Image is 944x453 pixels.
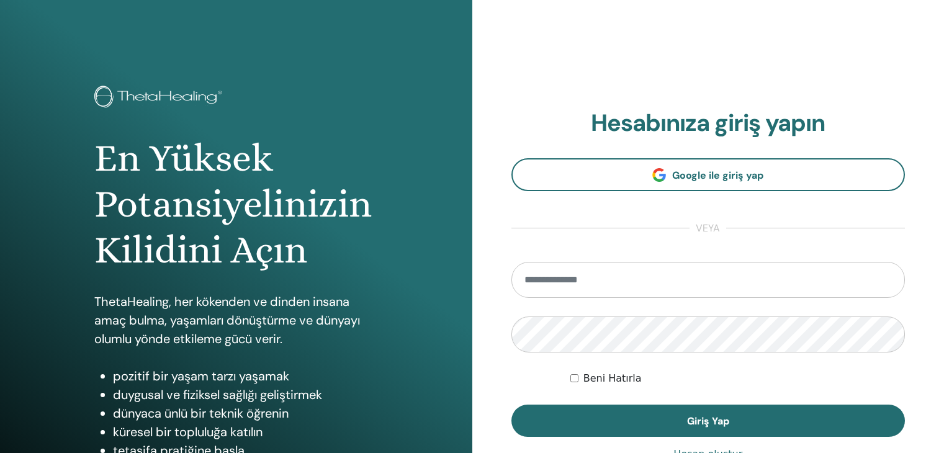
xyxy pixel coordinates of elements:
[113,404,378,423] li: dünyaca ünlü bir teknik öğrenin
[113,423,378,441] li: küresel bir topluluğa katılın
[94,292,378,348] p: ThetaHealing, her kökenden ve dinden insana amaç bulma, yaşamları dönüştürme ve dünyayı olumlu yö...
[672,169,763,182] span: Google ile giriş yap
[511,158,906,191] a: Google ile giriş yap
[690,221,726,236] span: veya
[583,371,642,386] label: Beni Hatırla
[687,415,729,428] span: Giriş Yap
[94,135,378,274] h1: En Yüksek Potansiyelinizin Kilidini Açın
[570,371,905,386] div: Keep me authenticated indefinitely or until I manually logout
[511,405,906,437] button: Giriş Yap
[113,385,378,404] li: duygusal ve fiziksel sağlığı geliştirmek
[511,109,906,138] h2: Hesabınıza giriş yapın
[113,367,378,385] li: pozitif bir yaşam tarzı yaşamak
